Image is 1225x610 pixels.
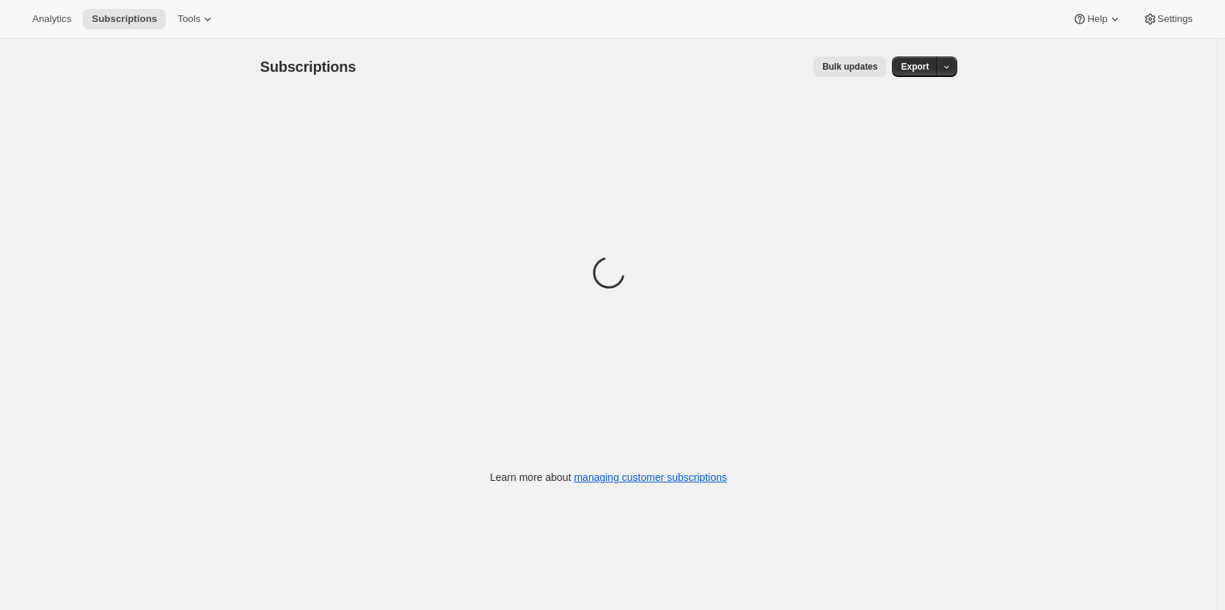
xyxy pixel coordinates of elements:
[1064,9,1130,29] button: Help
[1087,13,1107,25] span: Help
[901,61,929,73] span: Export
[574,471,727,483] a: managing customer subscriptions
[490,470,727,485] p: Learn more about
[169,9,224,29] button: Tools
[23,9,80,29] button: Analytics
[1134,9,1202,29] button: Settings
[822,61,877,73] span: Bulk updates
[892,56,937,77] button: Export
[92,13,157,25] span: Subscriptions
[32,13,71,25] span: Analytics
[178,13,200,25] span: Tools
[260,59,356,75] span: Subscriptions
[1158,13,1193,25] span: Settings
[813,56,886,77] button: Bulk updates
[83,9,166,29] button: Subscriptions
